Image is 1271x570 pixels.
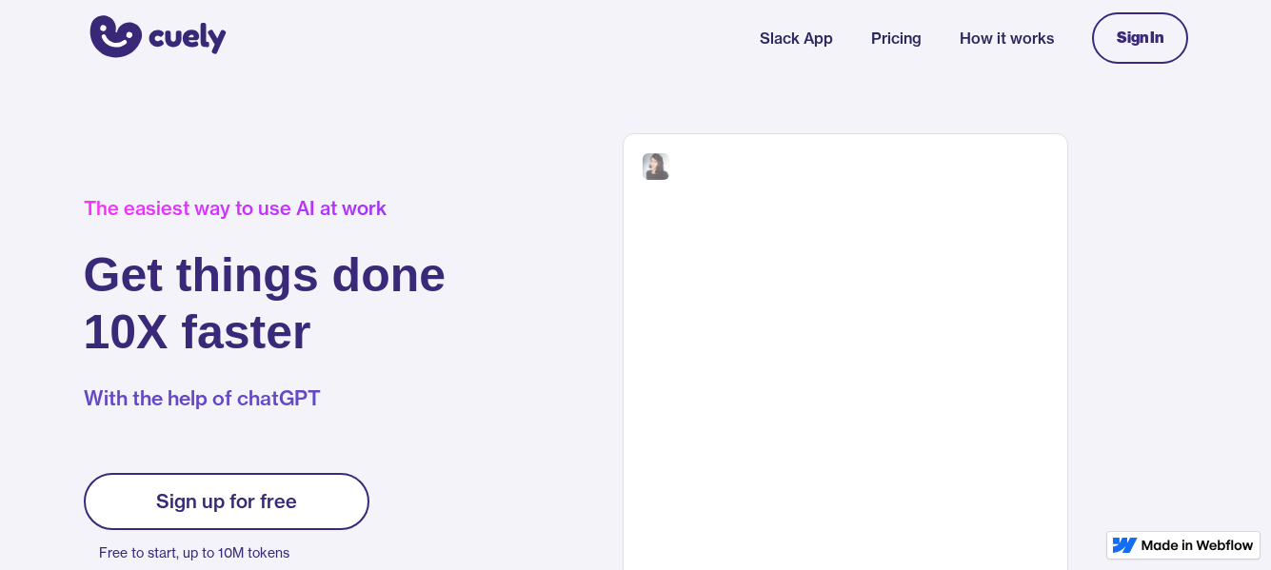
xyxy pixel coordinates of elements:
div: Sign up for free [156,490,297,513]
a: home [84,3,227,73]
a: How it works [960,27,1054,49]
p: With the help of chatGPT [84,383,447,412]
h1: Get things done 10X faster [84,246,447,361]
a: Sign In [1092,12,1188,64]
a: Sign up for free [84,473,369,530]
div: Sign In [1117,29,1163,47]
p: Free to start, up to 10M tokens [99,540,369,566]
a: Slack App [760,27,833,49]
a: Pricing [871,27,922,49]
img: Made in Webflow [1142,540,1254,551]
div: The easiest way to use AI at work [84,197,447,220]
